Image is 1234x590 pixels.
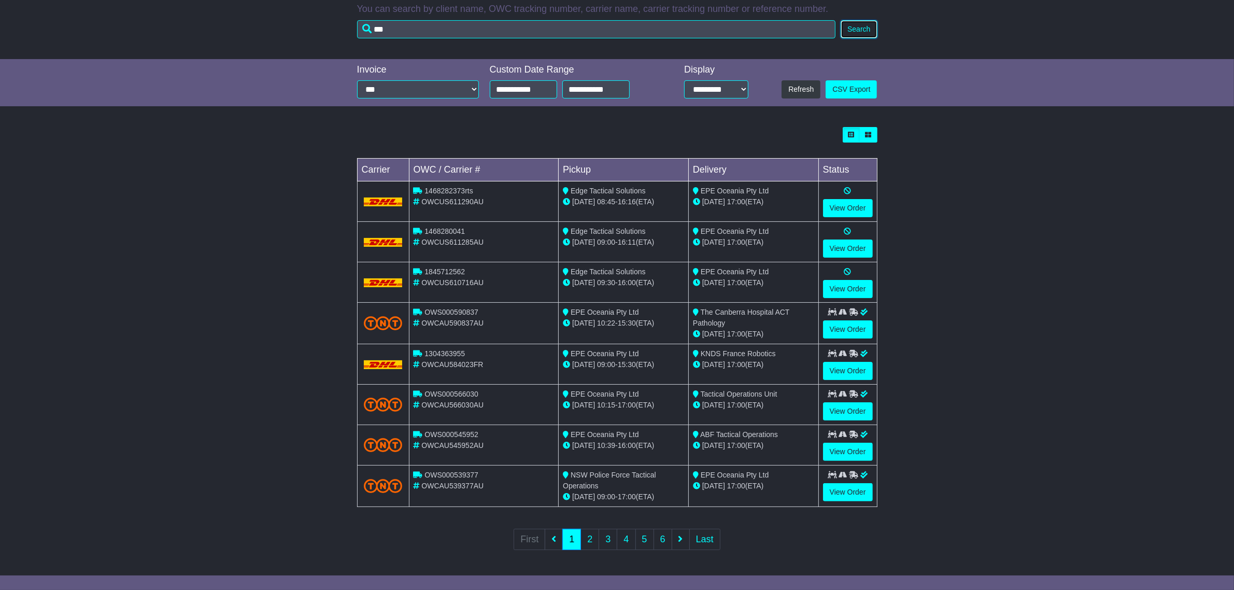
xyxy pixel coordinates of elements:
[571,349,639,358] span: EPE Oceania Pty Ltd
[618,319,636,327] span: 15:30
[571,308,639,316] span: EPE Oceania Pty Ltd
[693,196,814,207] div: (ETA)
[563,471,656,490] span: NSW Police Force Tactical Operations
[618,238,636,246] span: 16:11
[727,330,745,338] span: 17:00
[823,402,873,420] a: View Order
[701,227,769,235] span: EPE Oceania Pty Ltd
[572,319,595,327] span: [DATE]
[424,268,465,276] span: 1845712562
[424,308,478,316] span: OWS000590837
[618,493,636,501] span: 17:00
[597,441,615,449] span: 10:39
[571,430,639,439] span: EPE Oceania Pty Ltd
[572,493,595,501] span: [DATE]
[580,529,599,550] a: 2
[597,238,615,246] span: 09:00
[597,198,615,206] span: 08:45
[727,278,745,287] span: 17:00
[597,360,615,369] span: 09:00
[421,482,484,490] span: OWCAU539377AU
[700,430,778,439] span: ABF Tactical Operations
[618,360,636,369] span: 15:30
[702,238,725,246] span: [DATE]
[421,360,483,369] span: OWCAU584023FR
[727,401,745,409] span: 17:00
[424,430,478,439] span: OWS000545952
[563,359,684,370] div: - (ETA)
[823,443,873,461] a: View Order
[701,471,769,479] span: EPE Oceania Pty Ltd
[571,187,646,195] span: Edge Tactical Solutions
[823,362,873,380] a: View Order
[424,349,465,358] span: 1304363955
[702,278,725,287] span: [DATE]
[693,329,814,340] div: (ETA)
[688,159,818,181] td: Delivery
[618,401,636,409] span: 17:00
[572,198,595,206] span: [DATE]
[597,278,615,287] span: 09:30
[823,240,873,258] a: View Order
[424,390,478,398] span: OWS000566030
[563,237,684,248] div: - (ETA)
[693,237,814,248] div: (ETA)
[618,198,636,206] span: 16:16
[571,227,646,235] span: Edge Tactical Solutions
[701,268,769,276] span: EPE Oceania Pty Ltd
[364,360,403,369] img: DHL.png
[693,481,814,491] div: (ETA)
[684,64,748,76] div: Display
[563,440,684,451] div: - (ETA)
[421,319,484,327] span: OWCAU590837AU
[693,400,814,411] div: (ETA)
[727,238,745,246] span: 17:00
[693,359,814,370] div: (ETA)
[421,441,484,449] span: OWCAU545952AU
[563,277,684,288] div: - (ETA)
[782,80,820,99] button: Refresh
[727,360,745,369] span: 17:00
[364,438,403,452] img: TNT_Domestic.png
[702,330,725,338] span: [DATE]
[702,401,725,409] span: [DATE]
[421,278,484,287] span: OWCUS610716AU
[364,398,403,412] img: TNT_Domestic.png
[572,360,595,369] span: [DATE]
[421,198,484,206] span: OWCUS611290AU
[421,401,484,409] span: OWCAU566030AU
[693,440,814,451] div: (ETA)
[689,529,720,550] a: Last
[702,360,725,369] span: [DATE]
[572,441,595,449] span: [DATE]
[364,479,403,493] img: TNT_Domestic.png
[357,159,409,181] td: Carrier
[424,227,465,235] span: 1468280041
[364,198,403,206] img: DHL.png
[701,390,777,398] span: Tactical Operations Unit
[823,320,873,339] a: View Order
[357,4,877,15] p: You can search by client name, OWC tracking number, carrier name, carrier tracking number or refe...
[841,20,877,38] button: Search
[823,280,873,298] a: View Order
[562,529,581,550] a: 1
[818,159,877,181] td: Status
[635,529,654,550] a: 5
[727,198,745,206] span: 17:00
[409,159,559,181] td: OWC / Carrier #
[572,401,595,409] span: [DATE]
[563,400,684,411] div: - (ETA)
[424,471,478,479] span: OWS000539377
[693,308,789,327] span: The Canberra Hospital ACT Pathology
[572,278,595,287] span: [DATE]
[364,316,403,330] img: TNT_Domestic.png
[618,441,636,449] span: 16:00
[823,483,873,501] a: View Order
[597,493,615,501] span: 09:00
[571,390,639,398] span: EPE Oceania Pty Ltd
[563,491,684,502] div: - (ETA)
[727,441,745,449] span: 17:00
[424,187,473,195] span: 1468282373rts
[490,64,656,76] div: Custom Date Range
[597,319,615,327] span: 10:22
